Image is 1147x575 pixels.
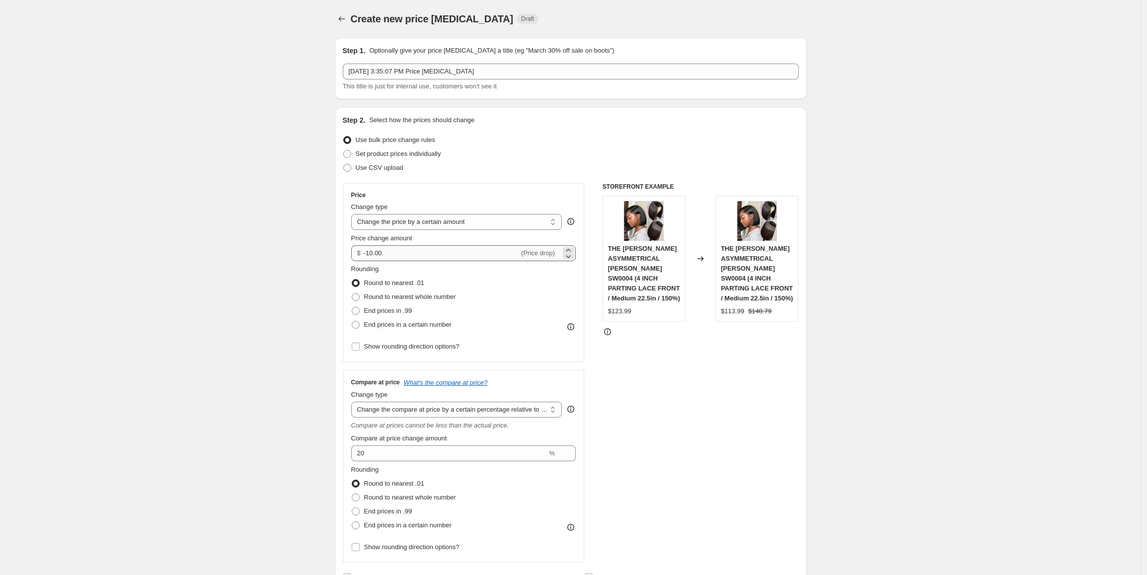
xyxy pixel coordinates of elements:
p: Optionally give your price [MEDICAL_DATA] a title (eg "March 30% off sale on boots") [369,46,614,56]
h2: Step 1. [343,46,366,56]
span: End prices in .99 [364,507,412,515]
span: $ [357,249,361,257]
span: Rounding [351,265,379,273]
div: help [566,216,576,226]
span: Draft [521,15,534,23]
span: Show rounding direction options? [364,343,459,350]
img: the-rihanna-asymmetrical-bob-wig-sw0004-superbwigs-820_80x.jpg [624,201,664,241]
span: Round to nearest .01 [364,279,424,287]
p: Select how the prices should change [369,115,474,125]
h6: STOREFRONT EXAMPLE [603,183,799,191]
span: Change type [351,391,388,398]
span: THE [PERSON_NAME] ASYMMETRICAL [PERSON_NAME] SW0004 (4 INCH PARTING LACE FRONT / Medium 22.5in / ... [721,245,793,302]
h2: Step 2. [343,115,366,125]
span: End prices in a certain number [364,521,452,529]
span: End prices in .99 [364,307,412,314]
span: This title is just for internal use, customers won't see it [343,82,497,90]
span: Use CSV upload [356,164,403,171]
span: Use bulk price change rules [356,136,435,144]
span: Round to nearest whole number [364,494,456,501]
span: Round to nearest .01 [364,480,424,487]
div: $113.99 [721,306,744,316]
span: % [549,449,555,457]
span: (Price drop) [521,249,555,257]
h3: Compare at price [351,378,400,386]
input: 20 [351,445,547,461]
input: 30% off holiday sale [343,64,799,79]
span: Change type [351,203,388,211]
span: THE [PERSON_NAME] ASYMMETRICAL [PERSON_NAME] SW0004 (4 INCH PARTING LACE FRONT / Medium 22.5in / ... [608,245,680,302]
button: Price change jobs [335,12,349,26]
strike: $148.79 [748,306,771,316]
i: Compare at prices cannot be less than the actual price. [351,422,509,429]
h3: Price [351,191,366,199]
span: Rounding [351,466,379,473]
span: End prices in a certain number [364,321,452,328]
img: the-rihanna-asymmetrical-bob-wig-sw0004-superbwigs-820_80x.jpg [737,201,777,241]
span: Set product prices individually [356,150,441,157]
input: -10.00 [364,245,519,261]
div: help [566,404,576,414]
span: Create new price [MEDICAL_DATA] [351,13,514,24]
span: Price change amount [351,234,412,242]
div: $123.99 [608,306,631,316]
span: Show rounding direction options? [364,543,459,551]
span: Round to nearest whole number [364,293,456,300]
button: What's the compare at price? [404,379,488,386]
span: Compare at price change amount [351,434,447,442]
